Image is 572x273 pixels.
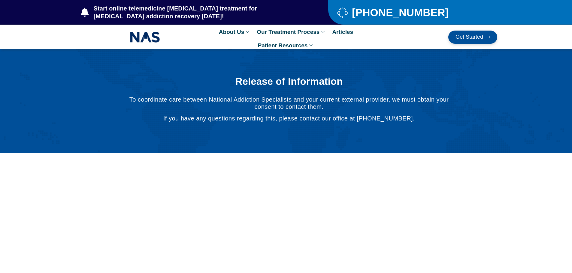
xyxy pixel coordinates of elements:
[337,7,482,18] a: [PHONE_NUMBER]
[329,25,356,39] a: Articles
[123,96,455,110] p: To coordinate care between National Addiction Specialists and your current external provider, we ...
[123,115,455,122] p: If you have any questions regarding this, please contact our office at [PHONE_NUMBER].
[123,76,455,87] h1: Release of Information
[254,25,329,39] a: Our Treatment Process
[92,4,304,20] span: Start online telemedicine [MEDICAL_DATA] treatment for [MEDICAL_DATA] addiction recovery [DATE]!
[255,39,317,52] a: Patient Resources
[448,31,497,44] a: Get Started
[130,30,160,44] img: NAS_email_signature-removebg-preview.png
[455,34,483,40] span: Get Started
[350,9,449,16] span: [PHONE_NUMBER]
[81,4,304,20] a: Start online telemedicine [MEDICAL_DATA] treatment for [MEDICAL_DATA] addiction recovery [DATE]!
[216,25,254,39] a: About Us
